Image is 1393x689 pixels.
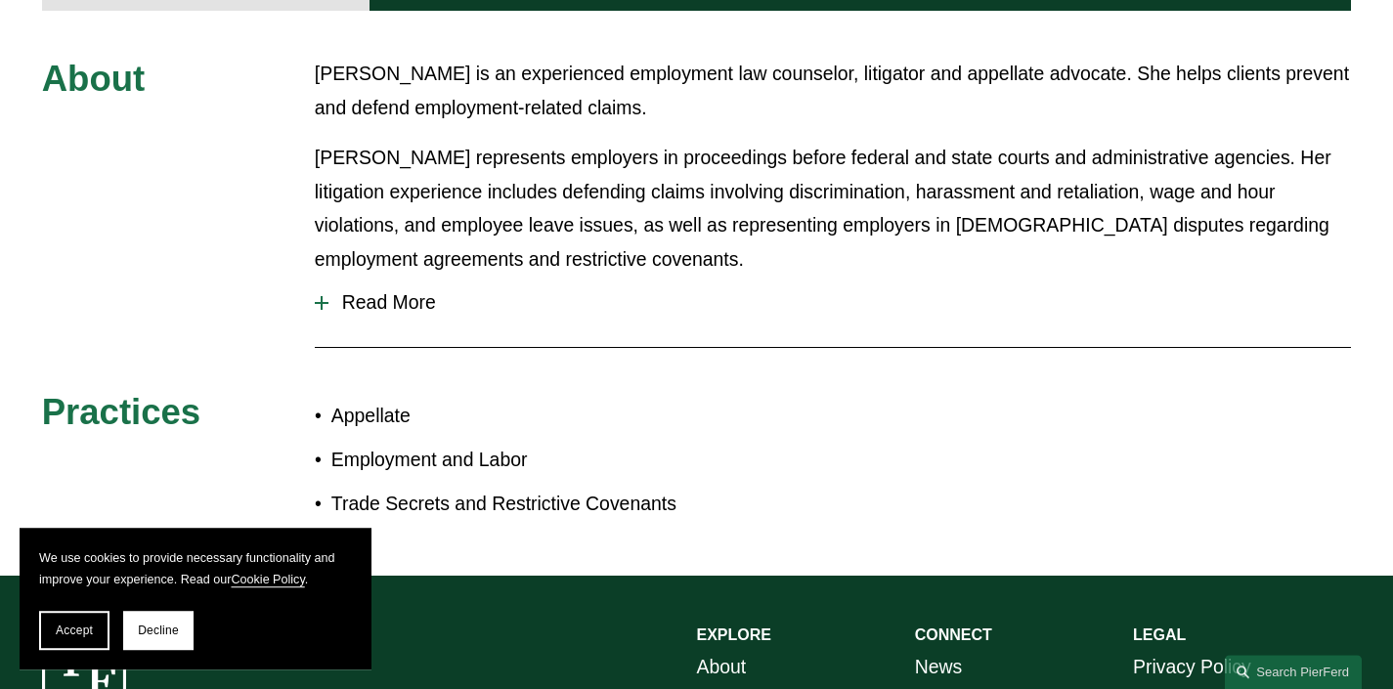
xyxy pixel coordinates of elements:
[42,59,145,99] span: About
[56,624,93,637] span: Accept
[915,626,992,643] strong: CONNECT
[42,392,200,432] span: Practices
[231,573,304,586] a: Cookie Policy
[697,650,747,684] a: About
[39,547,352,591] p: We use cookies to provide necessary functionality and improve your experience. Read our .
[123,611,194,650] button: Decline
[39,611,109,650] button: Accept
[1133,650,1251,684] a: Privacy Policy
[915,650,963,684] a: News
[331,443,697,477] p: Employment and Labor
[331,487,697,521] p: Trade Secrets and Restrictive Covenants
[315,57,1351,125] p: [PERSON_NAME] is an experienced employment law counselor, litigator and appellate advocate. She h...
[138,624,179,637] span: Decline
[697,626,771,643] strong: EXPLORE
[1225,655,1362,689] a: Search this site
[315,277,1351,328] button: Read More
[328,291,1351,314] span: Read More
[331,399,697,433] p: Appellate
[1133,626,1186,643] strong: LEGAL
[315,141,1351,278] p: [PERSON_NAME] represents employers in proceedings before federal and state courts and administrat...
[20,528,371,669] section: Cookie banner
